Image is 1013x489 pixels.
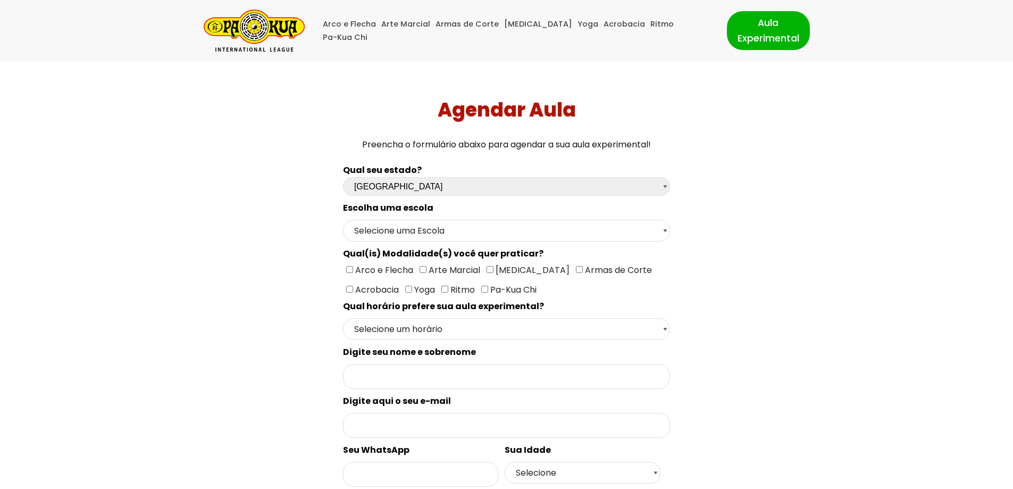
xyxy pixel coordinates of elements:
[343,202,433,214] spam: Escolha uma escola
[343,300,544,312] spam: Qual horário prefere sua aula experimental?
[4,137,1009,152] p: Preencha o formulário abaixo para agendar a sua aula experimental!
[441,286,448,293] input: Ritmo
[488,284,537,296] span: Pa-Kua Chi
[577,18,598,31] a: Yoga
[412,284,435,296] span: Yoga
[346,286,353,293] input: Acrobacia
[204,10,305,52] a: Pa-Kua Brasil Uma Escola de conhecimentos orientais para toda a família. Foco, habilidade concent...
[353,264,413,276] span: Arco e Flecha
[323,18,376,31] a: Arco e Flecha
[346,266,353,273] input: Arco e Flecha
[343,444,409,456] spam: Seu WhatsApp
[436,18,499,31] a: Armas de Corte
[448,284,475,296] span: Ritmo
[604,18,645,31] a: Acrobacia
[583,264,652,276] span: Armas de Corte
[323,31,367,44] a: Pa-Kua Chi
[576,266,583,273] input: Armas de Corte
[727,11,810,49] a: Aula Experimental
[487,266,493,273] input: [MEDICAL_DATA]
[321,18,711,44] div: Menu primário
[405,286,412,293] input: Yoga
[381,18,430,31] a: Arte Marcial
[353,284,399,296] span: Acrobacia
[650,18,674,31] a: Ritmo
[505,444,551,456] spam: Sua Idade
[343,395,451,407] spam: Digite aqui o seu e-mail
[426,264,480,276] span: Arte Marcial
[343,346,476,358] spam: Digite seu nome e sobrenome
[493,264,570,276] span: [MEDICAL_DATA]
[420,266,426,273] input: Arte Marcial
[4,98,1009,121] h1: Agendar Aula
[481,286,488,293] input: Pa-Kua Chi
[504,18,572,31] a: [MEDICAL_DATA]
[343,164,422,176] b: Qual seu estado?
[343,247,543,260] spam: Qual(is) Modalidade(s) você quer praticar?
